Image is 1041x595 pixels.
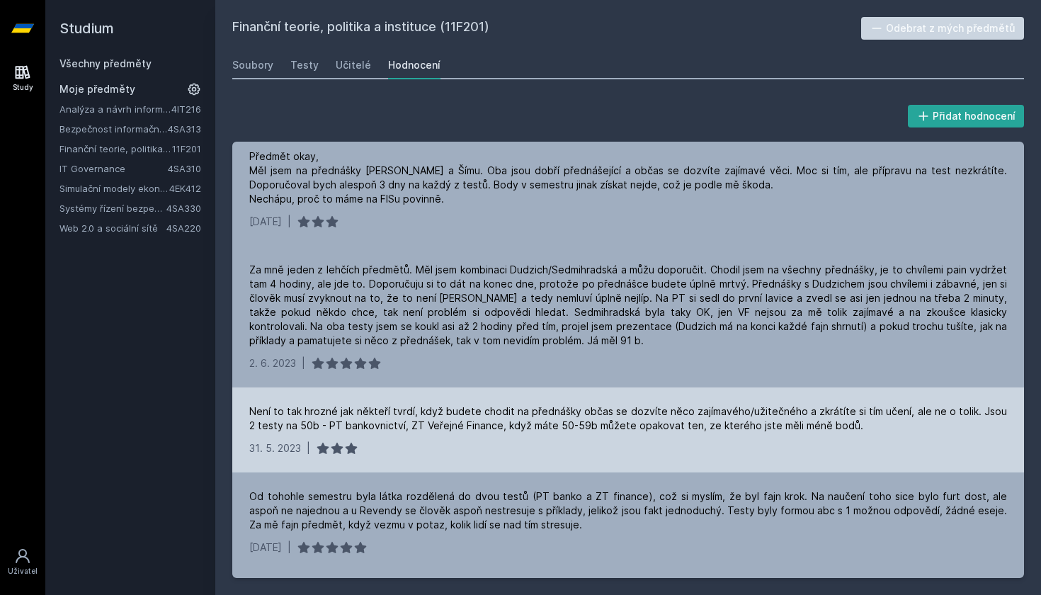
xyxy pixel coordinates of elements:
[302,356,305,370] div: |
[290,51,319,79] a: Testy
[249,441,301,455] div: 31. 5. 2023
[59,82,135,96] span: Moje předměty
[232,51,273,79] a: Soubory
[249,540,282,555] div: [DATE]
[59,201,166,215] a: Systémy řízení bezpečnostních událostí
[307,441,310,455] div: |
[59,142,172,156] a: Finanční teorie, politika a instituce
[166,203,201,214] a: 4SA330
[166,222,201,234] a: 4SA220
[249,356,296,370] div: 2. 6. 2023
[861,17,1025,40] button: Odebrat z mých předmětů
[172,143,201,154] a: 11F201
[336,58,371,72] div: Učitelé
[13,82,33,93] div: Study
[168,163,201,174] a: 4SA310
[336,51,371,79] a: Učitelé
[232,58,273,72] div: Soubory
[59,57,152,69] a: Všechny předměty
[3,540,42,584] a: Uživatel
[288,540,291,555] div: |
[388,58,440,72] div: Hodnocení
[59,102,171,116] a: Analýza a návrh informačních systémů
[232,17,861,40] h2: Finanční teorie, politika a instituce (11F201)
[59,221,166,235] a: Web 2.0 a sociální sítě
[169,183,201,194] a: 4EK412
[249,149,1007,206] div: Předmět okay, Měl jsem na přednášky [PERSON_NAME] a Šímu. Oba jsou dobří přednášející a občas se ...
[249,489,1007,532] div: Od tohohle semestru byla látka rozdělená do dvou testů (PT banko a ZT finance), což si myslím, že...
[168,123,201,135] a: 4SA313
[59,161,168,176] a: IT Governance
[908,105,1025,127] button: Přidat hodnocení
[3,57,42,100] a: Study
[249,263,1007,348] div: Za mně jeden z lehčích předmětů. Měl jsem kombinaci Dudzich/Sedmihradská a můžu doporučit. Chodil...
[290,58,319,72] div: Testy
[59,122,168,136] a: Bezpečnost informačních systémů
[388,51,440,79] a: Hodnocení
[249,404,1007,433] div: Není to tak hrozné jak někteří tvrdí, když budete chodit na přednášky občas se dozvíte něco zajím...
[59,181,169,195] a: Simulační modely ekonomických procesů
[171,103,201,115] a: 4IT216
[249,215,282,229] div: [DATE]
[8,566,38,577] div: Uživatel
[288,215,291,229] div: |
